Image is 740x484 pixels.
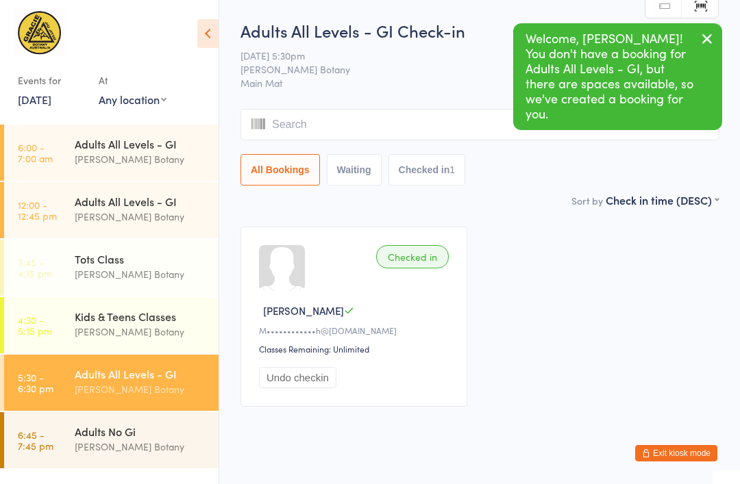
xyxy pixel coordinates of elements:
div: Adults All Levels - GI [75,194,207,209]
input: Search [241,109,719,140]
div: M••••••••••••h@[DOMAIN_NAME] [259,324,453,336]
span: [DATE] 5:30pm [241,49,698,62]
div: Classes Remaining: Unlimited [259,343,453,355]
a: 12:00 -12:45 pmAdults All Levels - GI[PERSON_NAME] Botany [4,182,219,238]
time: 6:45 - 7:45 pm [18,429,53,451]
div: At [99,69,166,92]
div: Kids & Teens Classes [75,309,207,324]
div: [PERSON_NAME] Botany [75,266,207,282]
div: 1 [449,164,455,175]
a: [DATE] [18,92,51,107]
div: Tots Class [75,251,207,266]
div: Adults All Levels - GI [75,366,207,381]
a: 3:45 -4:15 pmTots Class[PERSON_NAME] Botany [4,240,219,296]
div: Any location [99,92,166,107]
div: Check in time (DESC) [606,192,719,207]
button: Waiting [327,154,382,186]
div: [PERSON_NAME] Botany [75,209,207,225]
a: 5:30 -6:30 pmAdults All Levels - GI[PERSON_NAME] Botany [4,355,219,411]
time: 4:30 - 5:15 pm [18,314,52,336]
div: Checked in [376,245,449,268]
button: Exit kiosk mode [635,445,717,461]
div: Adults All Levels - GI [75,136,207,151]
time: 5:30 - 6:30 pm [18,372,53,394]
span: [PERSON_NAME] Botany [241,62,698,76]
div: [PERSON_NAME] Botany [75,381,207,397]
div: Events for [18,69,85,92]
button: Undo checkin [259,367,336,388]
label: Sort by [571,194,603,207]
div: [PERSON_NAME] Botany [75,439,207,455]
time: 3:45 - 4:15 pm [18,257,52,279]
h2: Adults All Levels - GI Check-in [241,19,719,42]
time: 12:00 - 12:45 pm [18,199,57,221]
a: 6:45 -7:45 pmAdults No Gi[PERSON_NAME] Botany [4,412,219,468]
div: Adults No Gi [75,424,207,439]
button: All Bookings [241,154,320,186]
time: 6:00 - 7:00 am [18,142,53,164]
button: Checked in1 [388,154,466,186]
a: 6:00 -7:00 amAdults All Levels - GI[PERSON_NAME] Botany [4,125,219,181]
div: [PERSON_NAME] Botany [75,324,207,340]
a: 4:30 -5:15 pmKids & Teens Classes[PERSON_NAME] Botany [4,297,219,353]
div: Welcome, [PERSON_NAME]! You don't have a booking for Adults All Levels - GI, but there are spaces... [513,23,722,130]
img: Gracie Botany [14,10,65,55]
div: [PERSON_NAME] Botany [75,151,207,167]
span: [PERSON_NAME] [263,303,344,318]
span: Main Mat [241,76,719,90]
